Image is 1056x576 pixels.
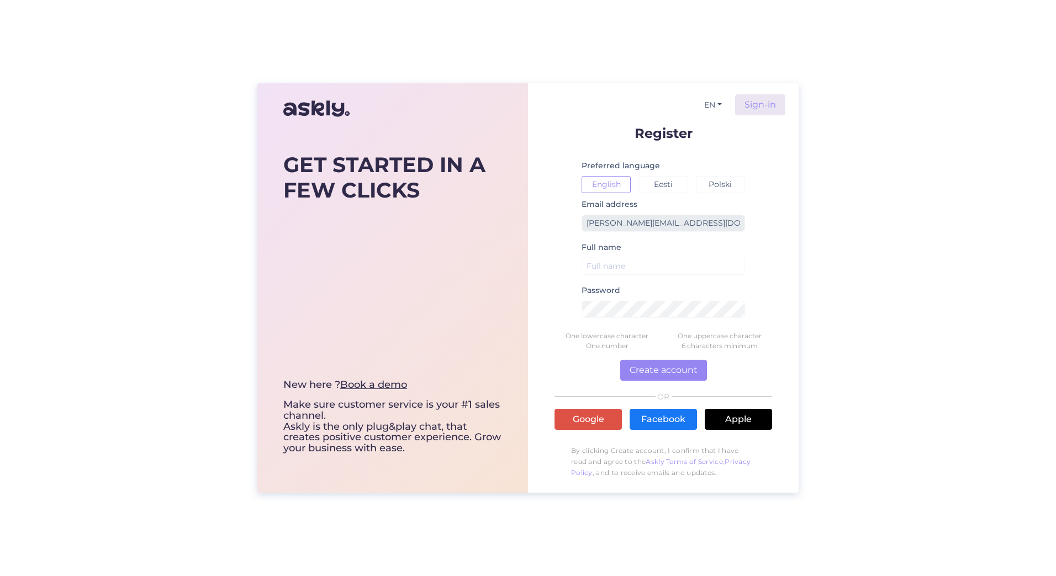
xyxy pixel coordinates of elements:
[551,341,663,351] div: One number
[283,152,502,202] div: GET STARTED IN A FEW CLICKS
[582,215,745,232] input: Enter email
[705,409,772,430] a: Apple
[656,393,672,401] span: OR
[283,380,502,454] div: Make sure customer service is your #1 sales channel. Askly is the only plug&play chat, that creat...
[555,126,772,140] p: Register
[555,440,772,484] p: By clicking Create account, I confirm that I have read and agree to the , , and to receive emails...
[582,242,621,253] label: Full name
[620,360,707,381] button: Create account
[582,285,620,296] label: Password
[646,457,723,466] a: Askly Terms of Service
[582,160,660,172] label: Preferred language
[555,409,622,430] a: Google
[630,409,697,430] a: Facebook
[582,176,631,193] button: English
[551,331,663,341] div: One lowercase character
[582,199,637,210] label: Email address
[582,258,745,275] input: Full name
[663,331,776,341] div: One uppercase character
[735,94,785,115] a: Sign-in
[700,97,726,113] button: EN
[340,378,407,391] a: Book a demo
[283,380,502,391] div: New here ?
[283,95,350,122] img: Askly
[696,176,745,193] button: Polski
[638,176,688,193] button: Eesti
[663,341,776,351] div: 6 characters minimum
